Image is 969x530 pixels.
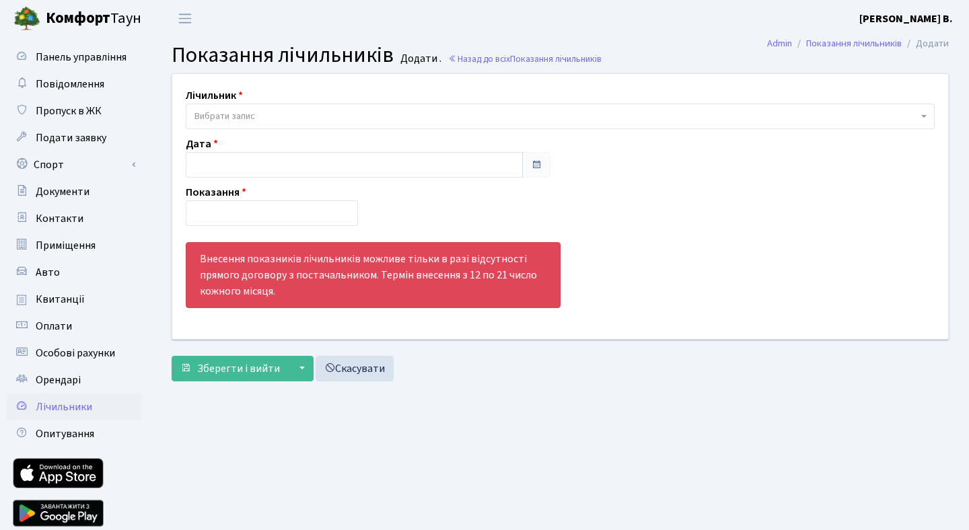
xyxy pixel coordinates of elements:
a: Лічильники [7,393,141,420]
span: Панель управління [36,50,127,65]
span: Авто [36,265,60,280]
a: Пропуск в ЖК [7,98,141,124]
li: Додати [902,36,949,51]
a: Опитування [7,420,141,447]
span: Лічильники [36,400,92,414]
b: [PERSON_NAME] В. [859,11,953,26]
a: Приміщення [7,232,141,259]
span: Контакти [36,211,83,226]
span: Особові рахунки [36,346,115,361]
button: Переключити навігацію [168,7,202,30]
span: Пропуск в ЖК [36,104,102,118]
a: Подати заявку [7,124,141,151]
label: Лічильник [186,87,243,104]
button: Зберегти і вийти [172,356,289,381]
label: Показання [186,184,246,200]
a: Особові рахунки [7,340,141,367]
span: Подати заявку [36,130,106,145]
a: Документи [7,178,141,205]
a: [PERSON_NAME] В. [859,11,953,27]
nav: breadcrumb [747,30,969,58]
a: Оплати [7,313,141,340]
b: Комфорт [46,7,110,29]
div: Внесення показників лічильників можливе тільки в разі відсутності прямого договору з постачальник... [186,242,561,308]
small: Додати . [398,52,441,65]
a: Квитанції [7,286,141,313]
span: Опитування [36,426,94,441]
a: Показання лічильників [806,36,902,50]
span: Показання лічильників [172,40,394,71]
span: Оплати [36,319,72,334]
a: Контакти [7,205,141,232]
a: Admin [767,36,792,50]
span: Квитанції [36,292,85,307]
span: Вибрати запис [194,110,255,123]
a: Повідомлення [7,71,141,98]
label: Дата [186,136,218,152]
a: Назад до всіхПоказання лічильників [448,52,602,65]
a: Спорт [7,151,141,178]
span: Повідомлення [36,77,104,91]
span: Таун [46,7,141,30]
a: Орендарі [7,367,141,393]
span: Показання лічильників [510,52,602,65]
span: Зберегти і вийти [197,361,280,376]
span: Приміщення [36,238,96,253]
img: logo.png [13,5,40,32]
a: Скасувати [316,356,394,381]
a: Панель управління [7,44,141,71]
a: Авто [7,259,141,286]
span: Орендарі [36,373,81,387]
span: Документи [36,184,89,199]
